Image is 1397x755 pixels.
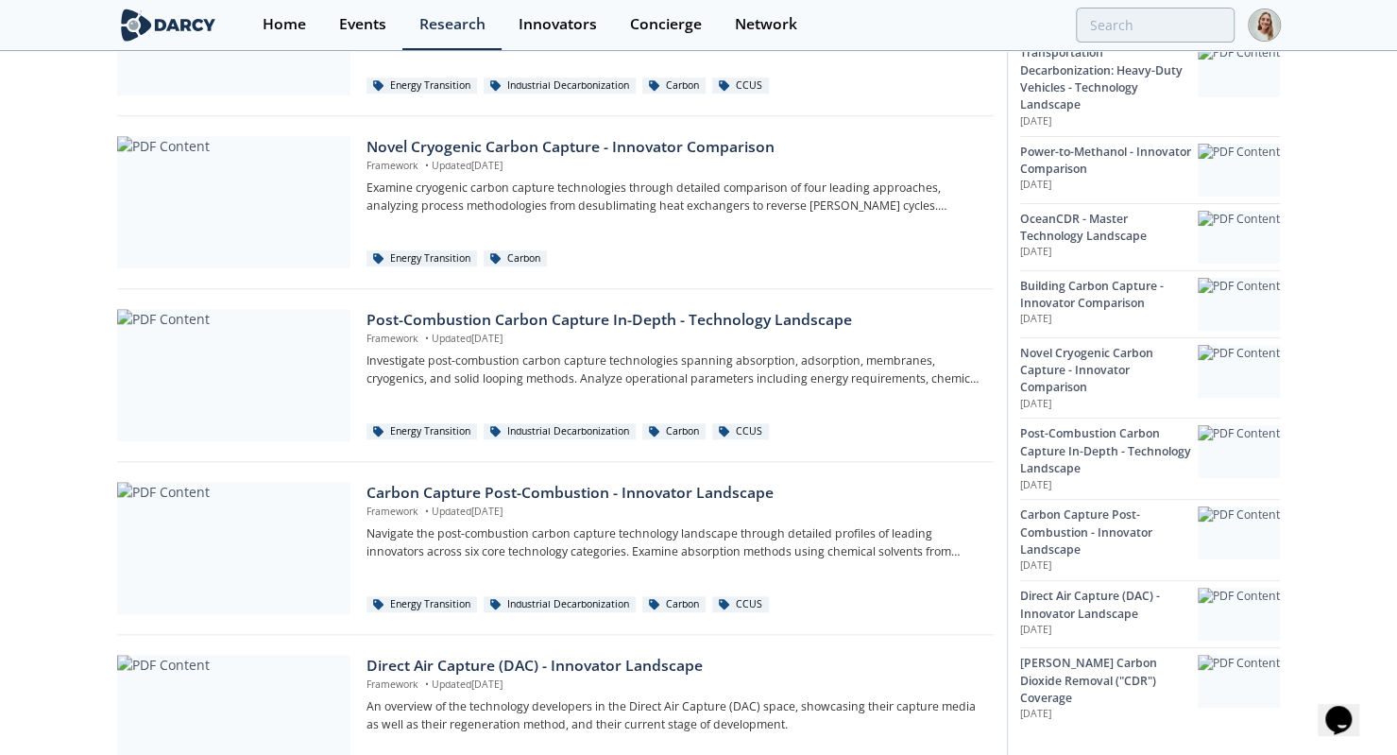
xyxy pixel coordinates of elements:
[1020,558,1198,574] p: [DATE]
[366,332,980,347] p: Framework Updated [DATE]
[1020,44,1198,114] div: Transportation Decarbonization: Heavy-Duty Vehicles - Technology Landscape
[366,596,477,613] div: Energy Transition
[421,332,432,345] span: •
[1020,211,1198,246] div: OceanCDR - Master Technology Landscape
[1020,114,1198,129] p: [DATE]
[419,17,486,32] div: Research
[1248,9,1281,42] img: Profile
[117,136,994,268] a: PDF Content Novel Cryogenic Carbon Capture - Innovator Comparison Framework •Updated[DATE] Examin...
[117,482,994,614] a: PDF Content Carbon Capture Post-Combustion - Innovator Landscape Framework •Updated[DATE] Navigat...
[366,159,980,174] p: Framework Updated [DATE]
[339,17,386,32] div: Events
[484,250,547,267] div: Carbon
[1020,245,1198,260] p: [DATE]
[1020,506,1198,558] div: Carbon Capture Post-Combustion - Innovator Landscape
[263,17,306,32] div: Home
[1020,478,1198,493] p: [DATE]
[519,17,597,32] div: Innovators
[366,655,980,678] div: Direct Air Capture (DAC) - Innovator Landscape
[642,596,706,613] div: Carbon
[1076,8,1235,43] input: Advanced Search
[642,77,706,94] div: Carbon
[1020,278,1198,313] div: Building Carbon Capture - Innovator Comparison
[1020,707,1198,722] p: [DATE]
[366,250,477,267] div: Energy Transition
[1020,588,1198,623] div: Direct Air Capture (DAC) - Innovator Landscape
[484,423,636,440] div: Industrial Decarbonization
[366,423,477,440] div: Energy Transition
[1020,345,1198,397] div: Novel Cryogenic Carbon Capture - Innovator Comparison
[366,77,477,94] div: Energy Transition
[1020,647,1280,729] a: [PERSON_NAME] Carbon Dioxide Removal ("CDR") Coverage [DATE] PDF Content
[366,136,980,159] div: Novel Cryogenic Carbon Capture - Innovator Comparison
[1020,37,1280,135] a: Transportation Decarbonization: Heavy-Duty Vehicles - Technology Landscape [DATE] PDF Content
[366,505,980,520] p: Framework Updated [DATE]
[421,159,432,172] span: •
[642,423,706,440] div: Carbon
[1020,397,1198,412] p: [DATE]
[1020,136,1280,203] a: Power-to-Methanol - Innovator Comparison [DATE] PDF Content
[366,678,980,693] p: Framework Updated [DATE]
[366,698,980,733] p: An overview of the technology developers in the Direct Air Capture (DAC) space, showcasing their ...
[1318,679,1378,736] iframe: chat widget
[421,505,432,518] span: •
[1020,270,1280,337] a: Building Carbon Capture - Innovator Comparison [DATE] PDF Content
[366,525,980,560] p: Navigate the post-combustion carbon capture technology landscape through detailed profiles of lea...
[366,482,980,505] div: Carbon Capture Post-Combustion - Innovator Landscape
[1020,203,1280,270] a: OceanCDR - Master Technology Landscape [DATE] PDF Content
[421,678,432,691] span: •
[366,180,980,214] p: Examine cryogenic carbon capture technologies through detailed comparison of four leading approac...
[1020,499,1280,580] a: Carbon Capture Post-Combustion - Innovator Landscape [DATE] PDF Content
[366,309,980,332] div: Post-Combustion Carbon Capture In-Depth - Technology Landscape
[712,596,769,613] div: CCUS
[366,352,980,387] p: Investigate post-combustion carbon capture technologies spanning absorption, adsorption, membrane...
[1020,580,1280,647] a: Direct Air Capture (DAC) - Innovator Landscape [DATE] PDF Content
[630,17,702,32] div: Concierge
[1020,425,1198,477] div: Post-Combustion Carbon Capture In-Depth - Technology Landscape
[117,9,220,42] img: logo-wide.svg
[1020,178,1198,193] p: [DATE]
[1020,623,1198,638] p: [DATE]
[484,77,636,94] div: Industrial Decarbonization
[1020,312,1198,327] p: [DATE]
[1020,418,1280,499] a: Post-Combustion Carbon Capture In-Depth - Technology Landscape [DATE] PDF Content
[735,17,797,32] div: Network
[1020,655,1198,707] div: [PERSON_NAME] Carbon Dioxide Removal ("CDR") Coverage
[712,423,769,440] div: CCUS
[484,596,636,613] div: Industrial Decarbonization
[1020,144,1198,179] div: Power-to-Methanol - Innovator Comparison
[712,77,769,94] div: CCUS
[1020,337,1280,419] a: Novel Cryogenic Carbon Capture - Innovator Comparison [DATE] PDF Content
[117,309,994,441] a: PDF Content Post-Combustion Carbon Capture In-Depth - Technology Landscape Framework •Updated[DAT...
